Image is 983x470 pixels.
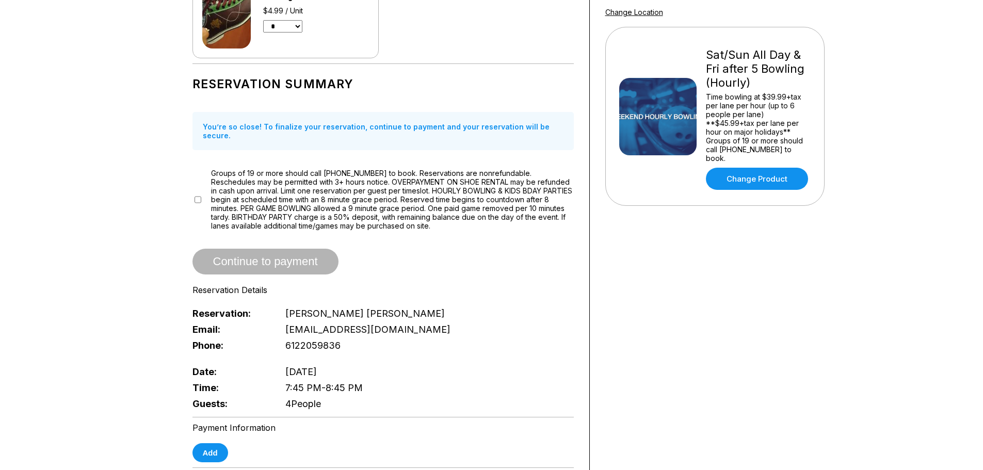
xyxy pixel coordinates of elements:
div: Reservation Details [192,285,574,295]
div: Time bowling at $39.99+tax per lane per hour (up to 6 people per lane) **$45.99+tax per lane per ... [706,92,811,163]
span: 7:45 PM - 8:45 PM [285,382,363,393]
button: Add [192,443,228,462]
span: [PERSON_NAME] [PERSON_NAME] [285,308,445,319]
span: Reservation: [192,308,269,319]
span: 4 People [285,398,321,409]
span: Groups of 19 or more should call [PHONE_NUMBER] to book. Reservations are nonrefundable. Reschedu... [211,169,574,230]
div: Payment Information [192,423,574,433]
h1: Reservation Summary [192,77,574,91]
span: 6122059836 [285,340,341,351]
span: Date: [192,366,269,377]
span: Guests: [192,398,269,409]
span: [DATE] [285,366,317,377]
span: Email: [192,324,269,335]
div: $4.99 / Unit [263,6,367,15]
a: Change Product [706,168,808,190]
img: Sat/Sun All Day & Fri after 5 Bowling (Hourly) [619,78,697,155]
div: You’re so close! To finalize your reservation, continue to payment and your reservation will be s... [192,112,574,150]
span: Phone: [192,340,269,351]
span: Time: [192,382,269,393]
a: Change Location [605,8,663,17]
div: Sat/Sun All Day & Fri after 5 Bowling (Hourly) [706,48,811,90]
span: [EMAIL_ADDRESS][DOMAIN_NAME] [285,324,450,335]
